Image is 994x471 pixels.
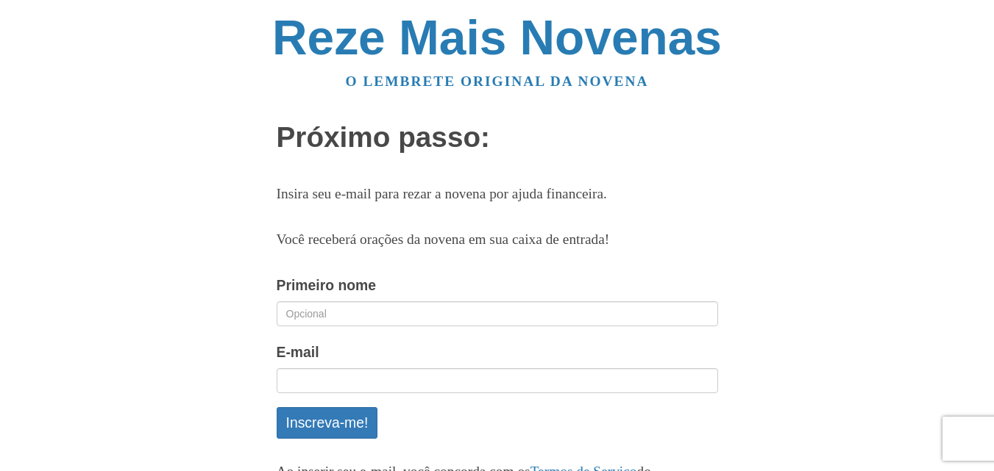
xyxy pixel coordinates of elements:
[272,10,722,65] a: Reze Mais Novenas
[286,415,369,431] font: Inscreva-me!
[277,301,718,326] input: Opcional
[277,121,490,153] font: Próximo passo:
[277,344,319,360] font: E-mail
[277,231,610,247] font: Você receberá orações da novena em sua caixa de entrada!
[346,73,649,89] a: O lembrete original da novena
[277,407,378,438] button: Inscreva-me!
[277,277,377,293] font: Primeiro nome
[277,186,607,201] font: Insira seu e-mail para rezar a novena por ajuda financeira.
